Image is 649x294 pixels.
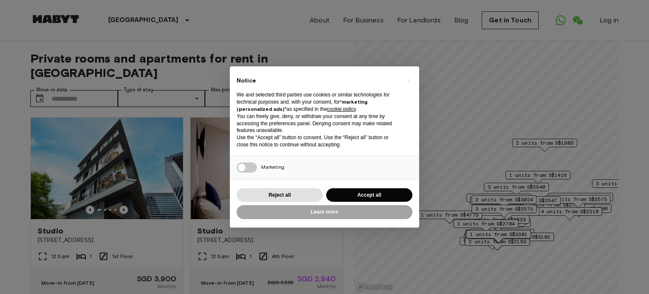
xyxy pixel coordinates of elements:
span: × [407,75,410,85]
button: Close this notice [401,73,415,87]
button: Learn more [237,205,412,219]
p: We and selected third parties use cookies or similar technologies for technical purposes and, wit... [237,91,399,113]
strong: “marketing (personalized ads)” [237,99,368,112]
button: Reject all [237,188,323,202]
button: Accept all [326,188,412,202]
span: Marketing [261,164,284,170]
h2: Notice [237,77,399,85]
p: Use the “Accept all” button to consent. Use the “Reject all” button or close this notice to conti... [237,134,399,148]
a: cookie policy [327,106,356,112]
p: You can freely give, deny, or withdraw your consent at any time by accessing the preferences pane... [237,113,399,134]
